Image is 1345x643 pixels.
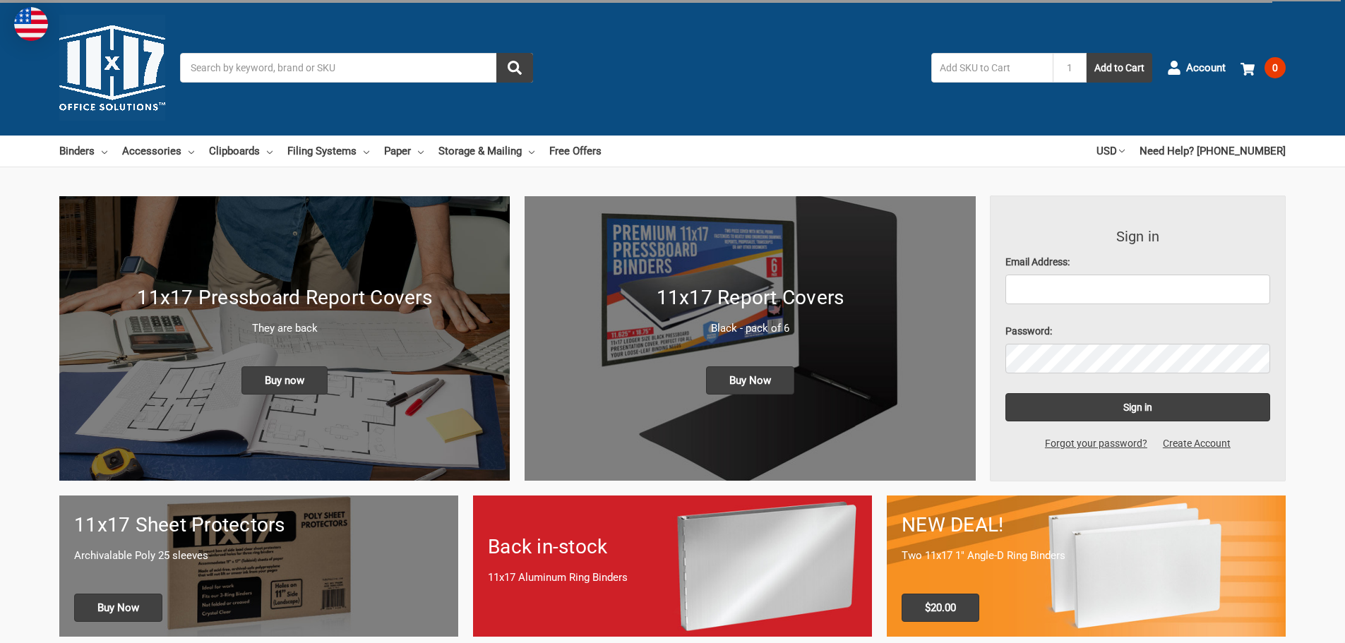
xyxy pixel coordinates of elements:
a: 11x17 Binder 2-pack only $20.00 NEW DEAL! Two 11x17 1" Angle-D Ring Binders $20.00 [887,495,1286,636]
input: Search by keyword, brand or SKU [180,53,533,83]
h1: NEW DEAL! [902,510,1271,540]
a: Account [1167,49,1226,86]
img: 11x17 Report Covers [525,196,975,481]
a: Create Account [1155,436,1238,451]
p: Two 11x17 1" Angle-D Ring Binders [902,548,1271,564]
p: Black - pack of 6 [539,320,960,337]
span: $20.00 [902,594,979,622]
a: 11x17 sheet protectors 11x17 Sheet Protectors Archivalable Poly 25 sleeves Buy Now [59,495,458,636]
h1: 11x17 Pressboard Report Covers [74,283,495,313]
span: Buy Now [74,594,162,622]
img: duty and tax information for United States [14,7,48,41]
button: Add to Cart [1087,53,1152,83]
h1: 11x17 Sheet Protectors [74,510,443,540]
a: Back in-stock 11x17 Aluminum Ring Binders [473,495,872,636]
h1: 11x17 Report Covers [539,283,960,313]
a: Accessories [122,136,194,167]
a: Forgot your password? [1037,436,1155,451]
span: Account [1186,60,1226,76]
a: Paper [384,136,424,167]
a: Filing Systems [287,136,369,167]
a: 0 [1241,49,1286,86]
a: New 11x17 Pressboard Binders 11x17 Pressboard Report Covers They are back Buy now [59,196,510,481]
input: Add SKU to Cart [931,53,1053,83]
a: 11x17 Report Covers 11x17 Report Covers Black - pack of 6 Buy Now [525,196,975,481]
a: Binders [59,136,107,167]
p: They are back [74,320,495,337]
p: Archivalable Poly 25 sleeves [74,548,443,564]
h1: Back in-stock [488,532,857,562]
span: 0 [1265,57,1286,78]
span: Buy Now [706,366,794,395]
p: 11x17 Aluminum Ring Binders [488,570,857,586]
h3: Sign in [1005,226,1271,247]
span: Buy now [241,366,328,395]
input: Sign in [1005,393,1271,421]
label: Email Address: [1005,255,1271,270]
img: 11x17.com [59,15,165,121]
a: USD [1096,136,1125,167]
a: Free Offers [549,136,602,167]
a: Clipboards [209,136,273,167]
label: Password: [1005,324,1271,339]
a: Storage & Mailing [438,136,534,167]
a: Need Help? [PHONE_NUMBER] [1140,136,1286,167]
img: New 11x17 Pressboard Binders [59,196,510,481]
